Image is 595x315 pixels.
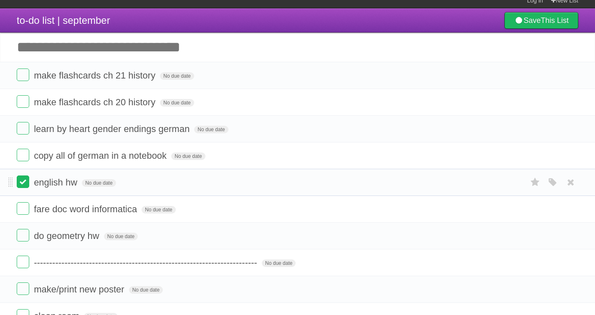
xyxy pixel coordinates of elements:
label: Done [17,122,29,135]
span: ------------------------------------------------------------------------- [34,257,259,268]
span: No due date [129,286,163,294]
label: Done [17,256,29,268]
span: fare doc word informatica [34,204,139,214]
span: to-do list | september [17,15,110,26]
span: make flashcards ch 20 history [34,97,157,107]
label: Star task [527,175,543,189]
span: No due date [262,259,296,267]
span: No due date [160,99,194,107]
span: english hw [34,177,79,188]
span: No due date [142,206,175,213]
span: No due date [104,233,138,240]
span: make/print new poster [34,284,126,295]
span: do geometry hw [34,231,101,241]
span: make flashcards ch 21 history [34,70,157,81]
span: No due date [160,72,194,80]
label: Done [17,95,29,108]
label: Done [17,69,29,81]
span: No due date [171,152,205,160]
span: copy all of german in a notebook [34,150,169,161]
b: This List [541,16,569,25]
span: No due date [194,126,228,133]
label: Done [17,282,29,295]
label: Done [17,202,29,215]
label: Done [17,149,29,161]
span: learn by heart gender endings german [34,124,192,134]
label: Done [17,229,29,241]
a: SaveThis List [504,12,578,29]
span: No due date [82,179,116,187]
label: Done [17,175,29,188]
